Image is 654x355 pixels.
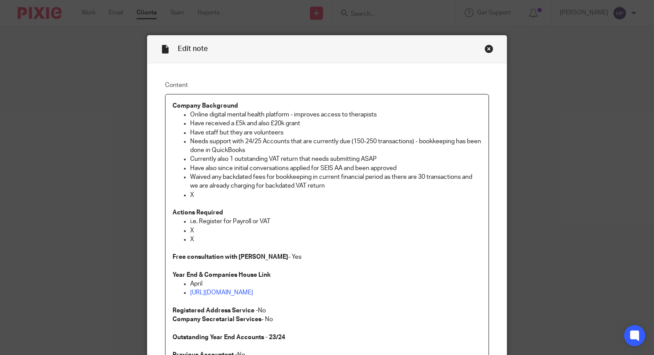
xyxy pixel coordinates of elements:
p: No [173,306,481,315]
strong: Company Secretarial Services [173,316,261,322]
p: X [190,226,481,235]
p: X [190,235,481,244]
p: - Yes [173,253,481,261]
span: Edit note [178,45,208,52]
p: Waived any backdated fees for bookkeeping in current financial period as there are 30 transaction... [190,173,481,191]
p: i.e. Register for Payroll or VAT [190,217,481,226]
strong: Company Background [173,103,238,109]
div: Close this dialog window [485,44,493,53]
p: April [190,279,481,288]
p: X [190,191,481,199]
p: Online digital mental health platform - improves access to therapists [190,110,481,119]
strong: Actions Required [173,210,223,216]
p: Have received a £5k and also £20k grant [190,119,481,128]
strong: Year End & Companies House Link [173,272,271,278]
strong: Outstanding Year End Accounts - 23/24 [173,334,285,341]
p: Have staff but they are volunteers [190,128,481,137]
p: Needs support with 24/25 Accounts that are currently due (150-250 transactions) - bookkeeping has... [190,137,481,155]
p: - No [173,315,481,324]
strong: Free consultation with [PERSON_NAME] [173,254,288,260]
p: Have also since initial conversations applied for SEIS AA and been approved [190,164,481,173]
a: [URL][DOMAIN_NAME] [190,290,253,296]
strong: Registered Address Service - [173,308,258,314]
p: Currently also 1 outstanding VAT return that needs submitting ASAP [190,155,481,163]
label: Content [165,81,489,90]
